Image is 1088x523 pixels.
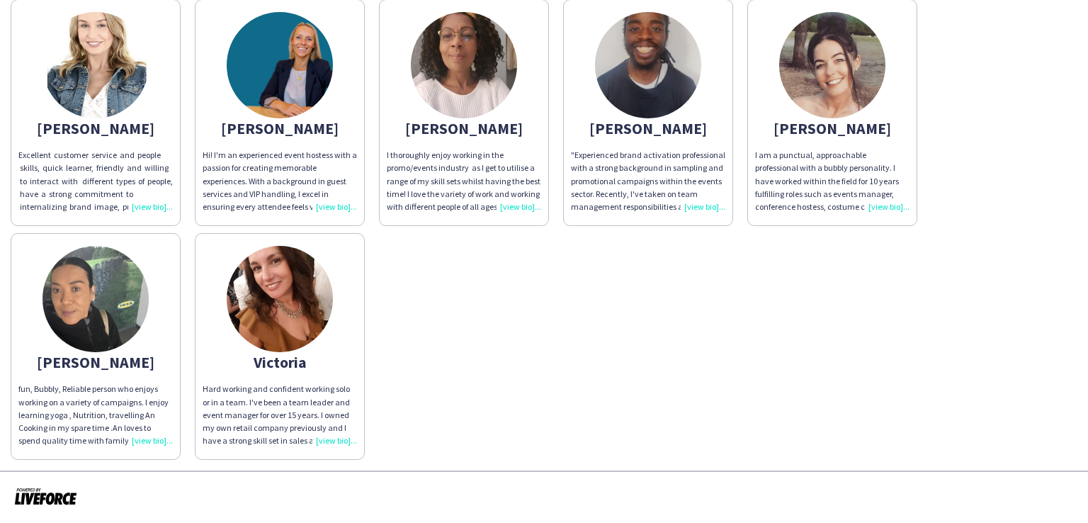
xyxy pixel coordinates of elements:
img: thumb-168424612064638e68b2fe1.jpg [411,12,517,118]
div: Hard working and confident working solo or in a team. I've been a team leader and event manager f... [203,383,357,447]
div: [PERSON_NAME] [755,122,909,135]
img: thumb-65a1a44142c07.jpeg [42,246,149,352]
img: thumb-50e86fa3-10cf-43ca-9e7f-30bd697b830b.jpg [779,12,885,118]
div: fun, Bubbly, Reliable person who enjoys working on a variety of campaigns. I enjoy learning yoga ... [18,383,173,447]
img: Powered by Liveforce [14,486,77,506]
div: [PERSON_NAME] [387,122,541,135]
div: [PERSON_NAME] [18,356,173,369]
div: Victoria [203,356,357,369]
div: [PERSON_NAME] [203,122,357,135]
img: thumb-67cef8b3ae41f.jpg [595,12,701,118]
img: thumb-5d23707a32625.jpg [227,246,333,352]
div: Hi! I'm an experienced event hostess with a passion for creating memorable experiences. With a ba... [203,149,357,213]
img: thumb-66336ab2b0bb5.png [227,12,333,118]
div: [PERSON_NAME] [18,122,173,135]
span: I thoroughly enjoy working in the promo/events industry as I get to utilise a range of my skill s... [387,150,541,328]
img: thumb-5d2e531972e32.jpeg [42,12,149,118]
div: "Experienced brand activation professional with a strong background in sampling and promotional c... [571,149,725,213]
div: Excellent customer service and people skills, quick learner, friendly and willing to interact wit... [18,149,173,213]
div: I am a punctual, approachable professional with a bubbly personality. I have worked within the fi... [755,149,909,213]
div: [PERSON_NAME] [571,122,725,135]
